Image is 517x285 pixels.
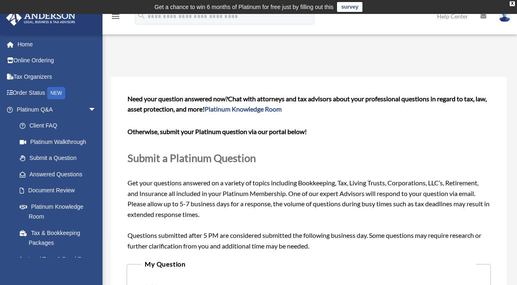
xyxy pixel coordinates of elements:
img: Anderson Advisors Platinum Portal [4,10,78,26]
a: Answered Questions [11,166,109,182]
a: Online Ordering [6,52,109,69]
span: Get your questions answered on a variety of topics including Bookkeeping, Tax, Living Trusts, Cor... [128,95,490,250]
a: menu [111,14,121,21]
a: Platinum Walkthrough [11,134,109,150]
i: menu [111,11,121,21]
a: Order StatusNEW [6,85,109,102]
a: Tax & Bookkeeping Packages [11,225,109,251]
i: search [137,11,146,20]
a: survey [337,2,362,12]
a: Platinum Q&Aarrow_drop_down [6,101,109,118]
div: NEW [47,87,65,99]
a: Tax Organizers [6,68,109,85]
a: Document Review [11,182,109,199]
span: arrow_drop_down [88,101,105,118]
div: Get a chance to win 6 months of Platinum for free just by filling out this [155,2,334,12]
span: Submit a Platinum Question [128,152,256,164]
span: Chat with attorneys and tax advisors about your professional questions in regard to tax, law, ass... [128,95,487,113]
a: Platinum Knowledge Room [11,198,109,225]
img: User Pic [499,10,511,22]
a: Home [6,36,109,52]
a: Submit a Question [11,150,105,166]
span: Need your question answered now? [128,95,228,103]
a: Platinum Knowledge Room [205,105,282,113]
a: Client FAQ [11,118,109,134]
legend: My Question [141,258,476,270]
div: close [510,1,515,6]
a: Land Trust & Deed Forum [11,251,109,267]
b: Otherwise, submit your Platinum question via our portal below! [128,128,307,135]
